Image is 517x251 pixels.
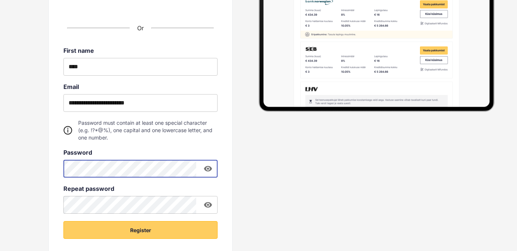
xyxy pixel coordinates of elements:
[130,227,151,234] span: Register
[78,119,218,141] span: Password must contain at least one special character (e.g. !?*@%), one capital and one lowercase ...
[63,47,218,54] label: First name
[63,221,218,239] button: Register
[63,149,218,156] label: Password
[63,83,218,90] label: Email
[137,24,144,32] span: Or
[63,185,218,192] label: Repeat password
